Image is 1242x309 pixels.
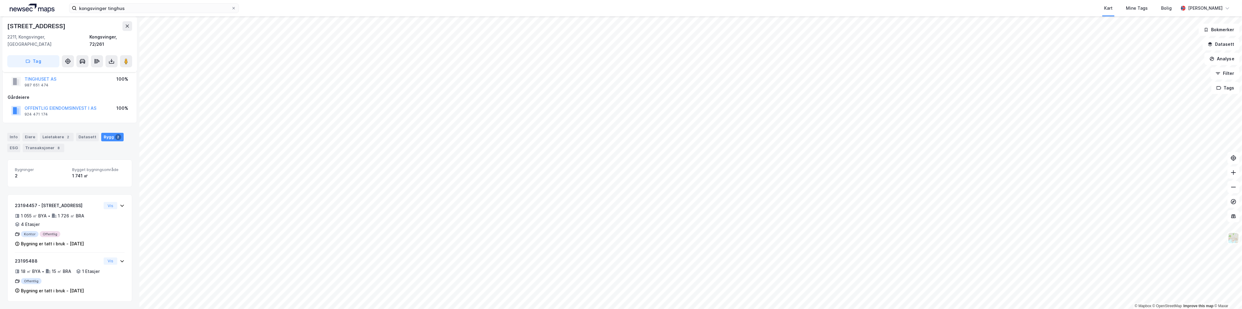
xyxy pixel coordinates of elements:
div: 2211, Kongsvinger, [GEOGRAPHIC_DATA] [7,33,89,48]
div: 987 651 474 [25,83,48,88]
div: 1 Etasjer [82,268,100,275]
a: OpenStreetMap [1153,304,1182,308]
div: 100% [116,76,128,83]
button: Tags [1211,82,1240,94]
button: Filter [1210,67,1240,79]
div: 8 [56,145,62,151]
iframe: Chat Widget [1212,280,1242,309]
button: Bokmerker [1199,24,1240,36]
a: Improve this map [1184,304,1214,308]
div: Kontrollprogram for chat [1212,280,1242,309]
div: Bygning er tatt i bruk - [DATE] [21,287,84,294]
div: Transaksjoner [23,144,64,152]
div: 15 ㎡ BRA [52,268,71,275]
div: 2 [115,134,121,140]
button: Tag [7,55,59,67]
div: ESG [7,144,20,152]
div: Kongsvinger, 72/261 [89,33,132,48]
div: Bolig [1161,5,1172,12]
div: 1 741 ㎡ [72,172,125,180]
div: 2 [65,134,71,140]
img: logo.a4113a55bc3d86da70a041830d287a7e.svg [10,4,55,13]
button: Vis [104,257,117,265]
div: 2 [15,172,67,180]
button: Analyse [1204,53,1240,65]
div: 1 726 ㎡ BRA [58,212,84,220]
div: Bygg [101,133,124,141]
input: Søk på adresse, matrikkel, gårdeiere, leietakere eller personer [77,4,231,13]
div: Eiere [22,133,38,141]
div: [PERSON_NAME] [1188,5,1223,12]
div: 23194457 - [STREET_ADDRESS] [15,202,101,209]
button: Vis [104,202,117,209]
div: Leietakere [40,133,74,141]
div: 23195488 [15,257,101,265]
div: [STREET_ADDRESS] [7,21,67,31]
div: Mine Tags [1126,5,1148,12]
div: • [48,213,50,218]
button: Datasett [1203,38,1240,50]
span: Bygget bygningsområde [72,167,125,172]
div: 18 ㎡ BYA [21,268,41,275]
div: 100% [116,105,128,112]
div: Kart [1104,5,1113,12]
div: • [42,269,44,274]
a: Mapbox [1135,304,1151,308]
div: Bygning er tatt i bruk - [DATE] [21,240,84,247]
div: Datasett [76,133,99,141]
div: 1 055 ㎡ BYA [21,212,47,220]
div: 4 Etasjer [21,221,40,228]
div: Gårdeiere [8,94,132,101]
div: 924 471 174 [25,112,48,117]
span: Bygninger [15,167,67,172]
div: Info [7,133,20,141]
img: Z [1228,232,1239,244]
